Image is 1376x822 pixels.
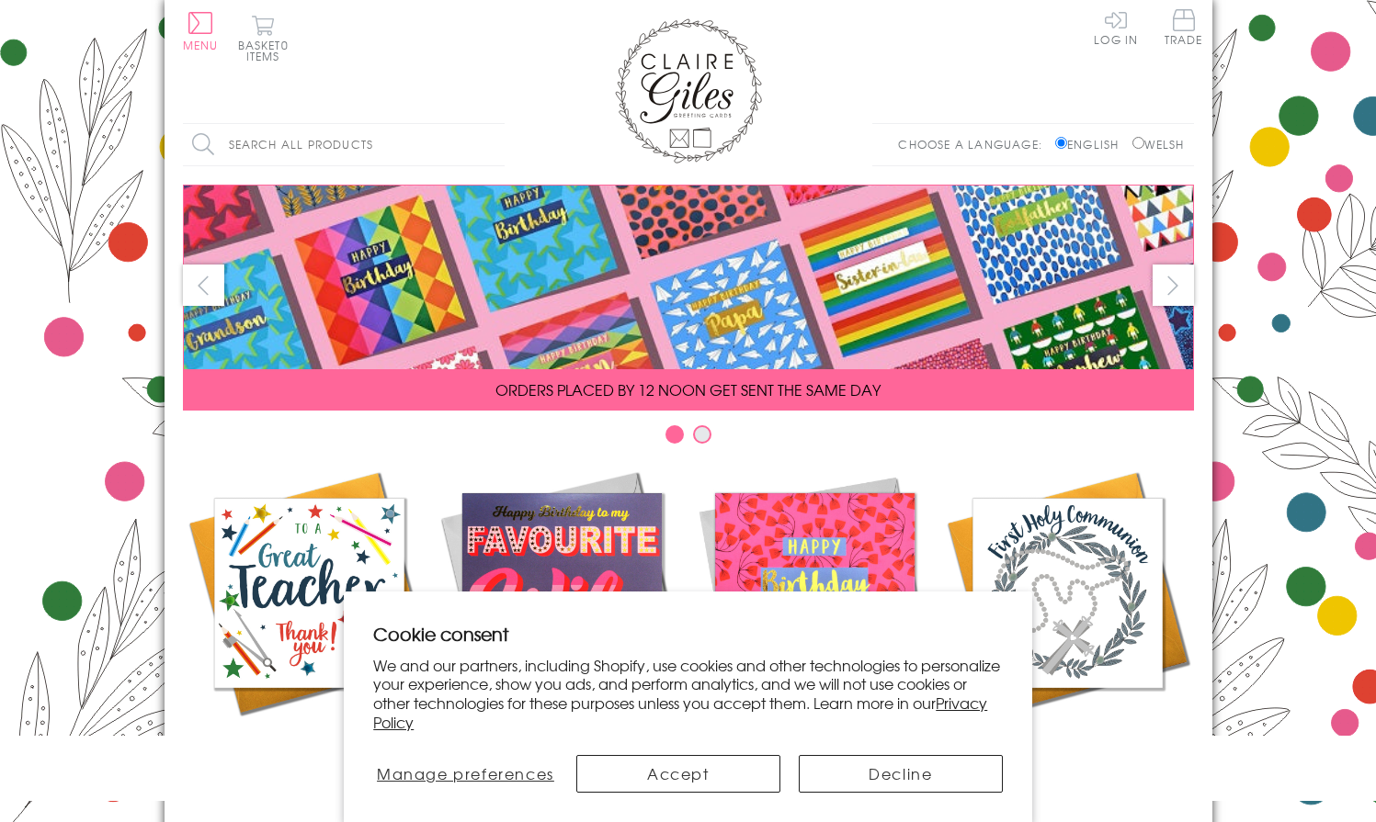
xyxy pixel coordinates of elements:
a: Log In [1094,9,1138,45]
label: Welsh [1132,136,1185,152]
a: New Releases [436,467,688,755]
input: Welsh [1132,137,1144,149]
p: Choose a language: [898,136,1052,152]
button: Carousel Page 1 (Current Slide) [665,425,684,444]
button: Manage preferences [373,755,557,793]
span: 0 items [246,37,289,64]
input: Search [486,124,505,165]
a: Privacy Policy [373,692,987,733]
button: Menu [183,12,219,51]
button: Decline [799,755,1003,793]
a: Academic [183,467,436,755]
span: Academic [262,733,357,755]
img: Claire Giles Greetings Cards [615,18,762,163]
button: next [1153,265,1194,306]
span: ORDERS PLACED BY 12 NOON GET SENT THE SAME DAY [495,378,881,400]
input: Search all products [183,124,505,165]
span: Menu [183,37,219,53]
button: Carousel Page 2 [693,425,711,444]
input: English [1055,137,1067,149]
h2: Cookie consent [373,621,1003,647]
a: Birthdays [688,467,941,755]
span: Trade [1165,9,1203,45]
a: Trade [1165,9,1203,49]
p: We and our partners, including Shopify, use cookies and other technologies to personalize your ex... [373,656,1003,732]
button: prev [183,265,224,306]
button: Basket0 items [238,15,289,62]
button: Accept [576,755,780,793]
span: Manage preferences [377,762,554,784]
a: Communion and Confirmation [941,467,1194,777]
label: English [1055,136,1128,152]
div: Carousel Pagination [183,424,1194,453]
span: Communion and Confirmation [989,733,1145,777]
